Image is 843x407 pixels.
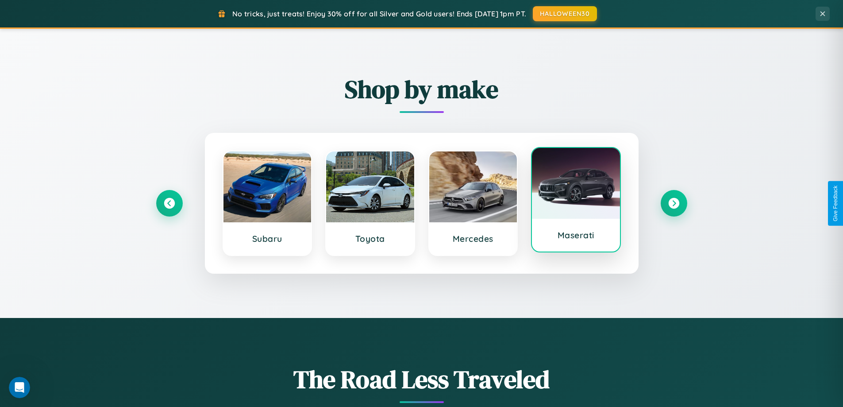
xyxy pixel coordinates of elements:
h1: The Road Less Traveled [156,362,687,396]
h3: Subaru [232,233,303,244]
h3: Mercedes [438,233,508,244]
iframe: Intercom live chat [9,377,30,398]
h3: Maserati [541,230,611,240]
div: Give Feedback [832,186,839,221]
span: No tricks, just treats! Enjoy 30% off for all Silver and Gold users! Ends [DATE] 1pm PT. [232,9,526,18]
h3: Toyota [335,233,405,244]
h2: Shop by make [156,72,687,106]
button: HALLOWEEN30 [533,6,597,21]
